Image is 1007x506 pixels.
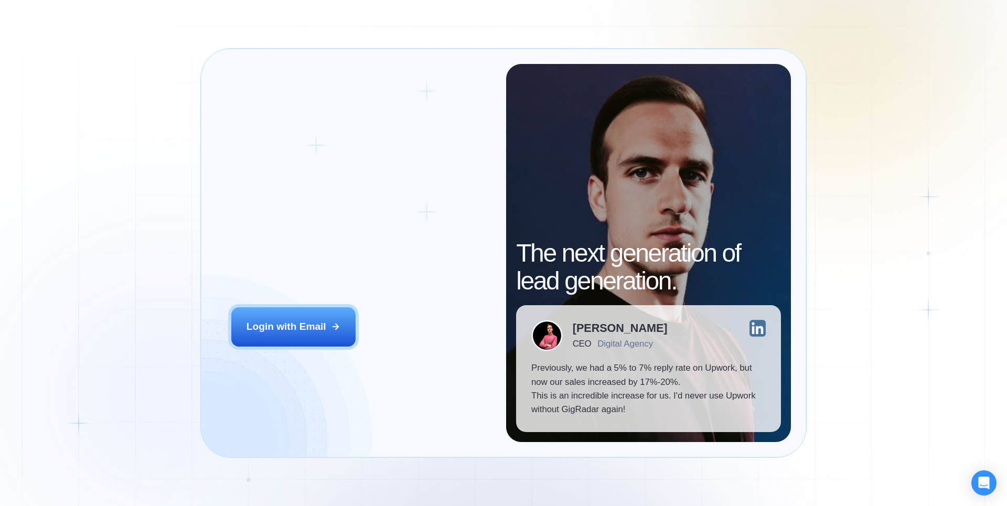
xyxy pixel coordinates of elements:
[573,322,668,334] div: [PERSON_NAME]
[247,320,326,333] div: Login with Email
[597,339,653,349] div: Digital Agency
[531,361,766,417] p: Previously, we had a 5% to 7% reply rate on Upwork, but now our sales increased by 17%-20%. This ...
[573,339,591,349] div: CEO
[231,307,356,346] button: Login with Email
[971,470,997,496] div: Open Intercom Messenger
[516,240,781,295] h2: The next generation of lead generation.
